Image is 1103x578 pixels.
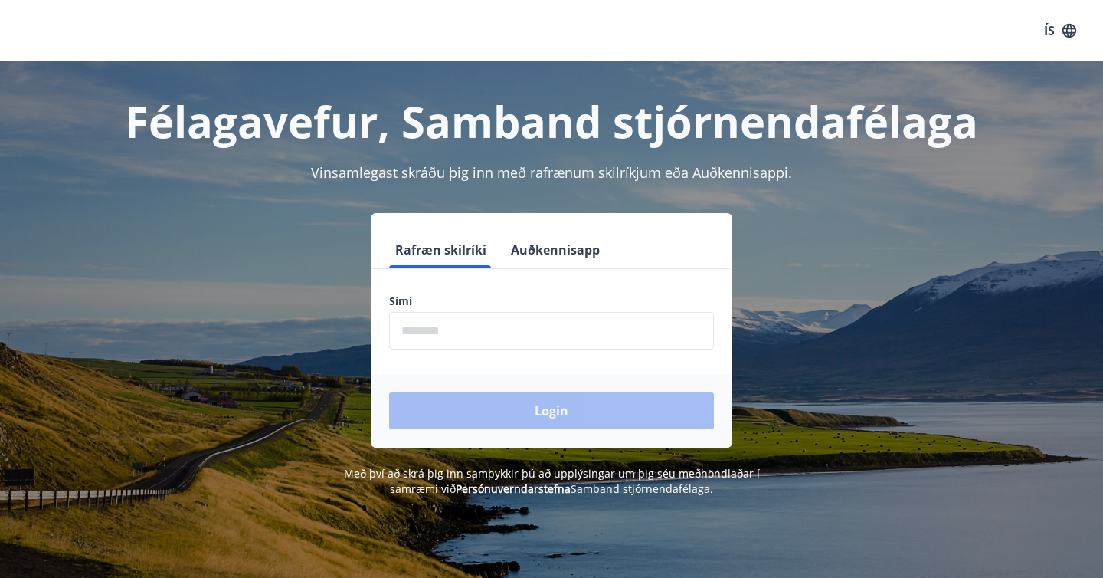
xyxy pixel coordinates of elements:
[1036,17,1085,44] button: ÍS
[389,232,493,268] button: Rafræn skilríki
[18,92,1085,150] h1: Félagavefur, Samband stjórnendafélaga
[456,481,571,496] a: Persónuverndarstefna
[311,163,792,182] span: Vinsamlegast skráðu þig inn með rafrænum skilríkjum eða Auðkennisappi.
[389,294,714,309] label: Sími
[505,232,606,268] button: Auðkennisapp
[344,466,760,496] span: Með því að skrá þig inn samþykkir þú að upplýsingar um þig séu meðhöndlaðar í samræmi við Samband...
